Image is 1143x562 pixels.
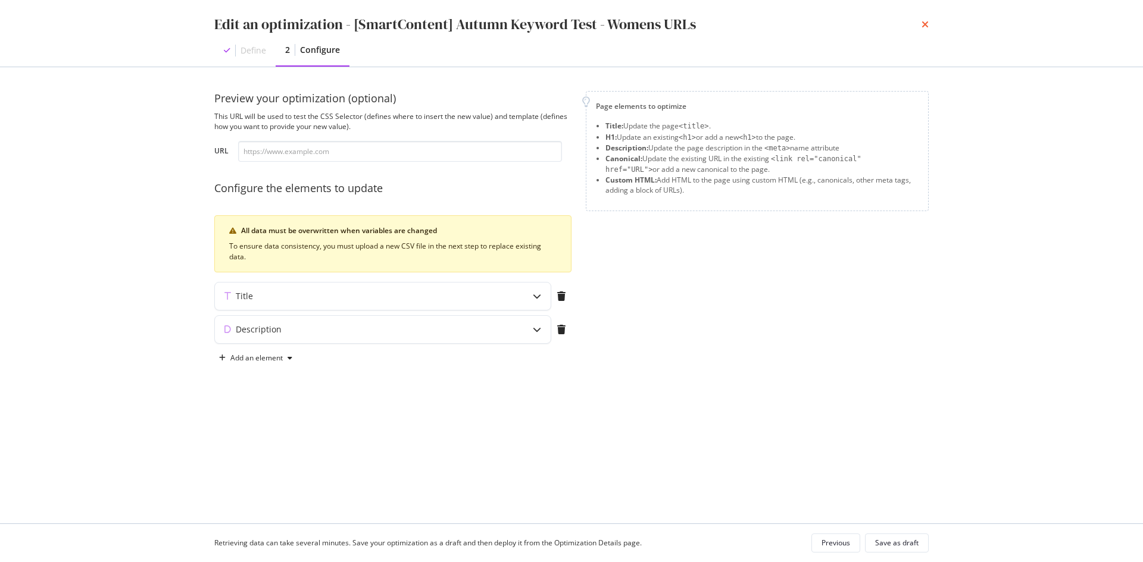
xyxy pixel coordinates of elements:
[865,533,929,552] button: Save as draft
[605,175,919,195] li: Add HTML to the page using custom HTML (e.g., canonicals, other meta tags, adding a block of URLs).
[605,153,642,164] strong: Canonical:
[236,324,282,335] div: Description
[238,141,562,162] input: https://www.example.com
[922,14,929,34] div: times
[605,132,919,143] li: Update an existing or add a new to the page.
[214,91,571,106] div: Preview your optimization (optional)
[811,533,860,552] button: Previous
[236,290,253,302] div: Title
[241,225,557,236] div: All data must be overwritten when variables are changed
[214,215,571,272] div: warning banner
[875,538,919,548] div: Save as draft
[214,348,297,368] button: Add an element
[739,133,756,142] span: <h1>
[605,121,919,131] li: Update the page .
[605,121,623,131] strong: Title:
[214,538,642,548] div: Retrieving data can take several minutes. Save your optimization as a draft and then deploy it fr...
[822,538,850,548] div: Previous
[605,155,861,174] span: <link rel="canonical" href="URL">
[214,14,696,34] div: Edit an optimization - [SmartContent] Autumn Keyword Test - Womens URLs
[300,44,340,56] div: Configure
[605,175,657,185] strong: Custom HTML:
[605,143,919,153] li: Update the page description in the name attribute
[679,122,709,130] span: <title>
[229,241,557,262] div: To ensure data consistency, you must upload a new CSV file in the next step to replace existing d...
[214,146,229,159] label: URL
[285,44,290,56] div: 2
[241,45,266,56] div: Define
[230,354,283,362] div: Add an element
[596,101,919,111] div: Page elements to optimize
[679,133,696,142] span: <h1>
[605,132,617,142] strong: H1:
[764,144,790,152] span: <meta>
[214,111,571,131] div: This URL will be used to test the CSS Selector (defines where to insert the new value) and templa...
[605,153,919,175] li: Update the existing URL in the existing or add a new canonical to the page.
[214,181,571,196] div: Configure the elements to update
[605,143,648,153] strong: Description:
